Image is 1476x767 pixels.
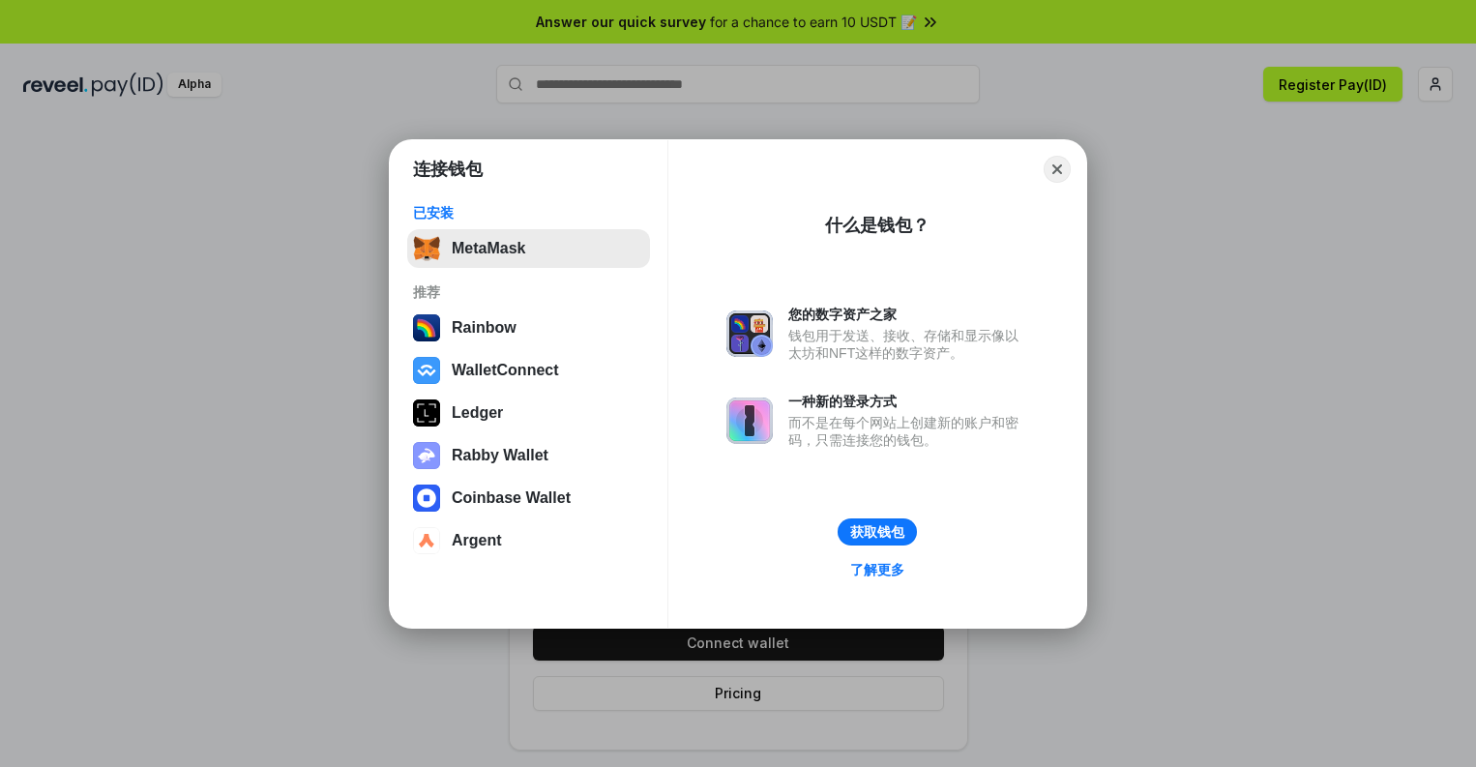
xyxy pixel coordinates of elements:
div: 您的数字资产之家 [788,306,1028,323]
div: 了解更多 [850,561,904,578]
div: MetaMask [452,240,525,257]
button: Close [1044,156,1071,183]
img: svg+xml,%3Csvg%20fill%3D%22none%22%20height%3D%2233%22%20viewBox%3D%220%200%2035%2033%22%20width%... [413,235,440,262]
div: Argent [452,532,502,549]
div: 而不是在每个网站上创建新的账户和密码，只需连接您的钱包。 [788,414,1028,449]
button: MetaMask [407,229,650,268]
img: svg+xml,%3Csvg%20width%3D%22120%22%20height%3D%22120%22%20viewBox%3D%220%200%20120%20120%22%20fil... [413,314,440,341]
div: WalletConnect [452,362,559,379]
h1: 连接钱包 [413,158,483,181]
img: svg+xml,%3Csvg%20xmlns%3D%22http%3A%2F%2Fwww.w3.org%2F2000%2Fsvg%22%20fill%3D%22none%22%20viewBox... [726,310,773,357]
img: svg+xml,%3Csvg%20xmlns%3D%22http%3A%2F%2Fwww.w3.org%2F2000%2Fsvg%22%20width%3D%2228%22%20height%3... [413,399,440,427]
button: 获取钱包 [838,518,917,546]
button: Ledger [407,394,650,432]
img: svg+xml,%3Csvg%20width%3D%2228%22%20height%3D%2228%22%20viewBox%3D%220%200%2028%2028%22%20fill%3D... [413,485,440,512]
button: Rabby Wallet [407,436,650,475]
div: Rabby Wallet [452,447,548,464]
div: Rainbow [452,319,517,337]
div: 什么是钱包？ [825,214,930,237]
img: svg+xml,%3Csvg%20xmlns%3D%22http%3A%2F%2Fwww.w3.org%2F2000%2Fsvg%22%20fill%3D%22none%22%20viewBox... [413,442,440,469]
button: WalletConnect [407,351,650,390]
div: 推荐 [413,283,644,301]
a: 了解更多 [839,557,916,582]
button: Argent [407,521,650,560]
button: Rainbow [407,309,650,347]
img: svg+xml,%3Csvg%20xmlns%3D%22http%3A%2F%2Fwww.w3.org%2F2000%2Fsvg%22%20fill%3D%22none%22%20viewBox... [726,398,773,444]
div: 一种新的登录方式 [788,393,1028,410]
div: 已安装 [413,204,644,221]
img: svg+xml,%3Csvg%20width%3D%2228%22%20height%3D%2228%22%20viewBox%3D%220%200%2028%2028%22%20fill%3D... [413,527,440,554]
img: svg+xml,%3Csvg%20width%3D%2228%22%20height%3D%2228%22%20viewBox%3D%220%200%2028%2028%22%20fill%3D... [413,357,440,384]
div: 获取钱包 [850,523,904,541]
div: Coinbase Wallet [452,489,571,507]
div: 钱包用于发送、接收、存储和显示像以太坊和NFT这样的数字资产。 [788,327,1028,362]
button: Coinbase Wallet [407,479,650,517]
div: Ledger [452,404,503,422]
